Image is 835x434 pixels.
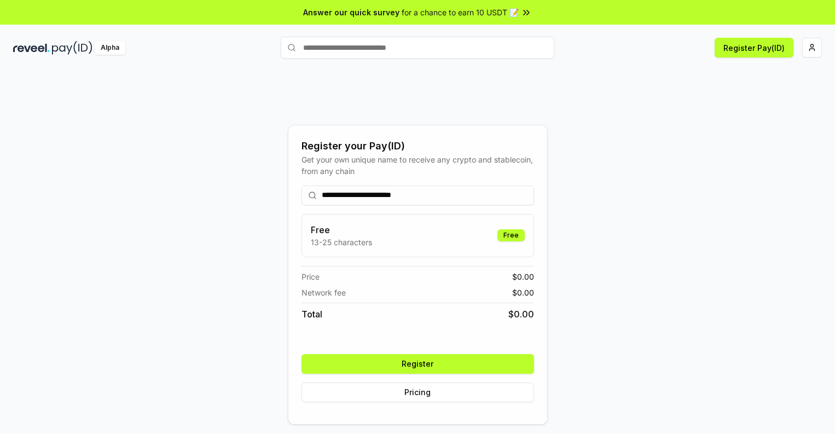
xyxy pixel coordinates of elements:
[301,354,534,374] button: Register
[301,287,346,298] span: Network fee
[512,271,534,282] span: $ 0.00
[301,271,320,282] span: Price
[301,308,322,321] span: Total
[303,7,399,18] span: Answer our quick survey
[497,229,525,241] div: Free
[311,236,372,248] p: 13-25 characters
[301,383,534,402] button: Pricing
[715,38,793,57] button: Register Pay(ID)
[301,154,534,177] div: Get your own unique name to receive any crypto and stablecoin, from any chain
[402,7,519,18] span: for a chance to earn 10 USDT 📝
[95,41,125,55] div: Alpha
[311,223,372,236] h3: Free
[52,41,92,55] img: pay_id
[512,287,534,298] span: $ 0.00
[13,41,50,55] img: reveel_dark
[508,308,534,321] span: $ 0.00
[301,138,534,154] div: Register your Pay(ID)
